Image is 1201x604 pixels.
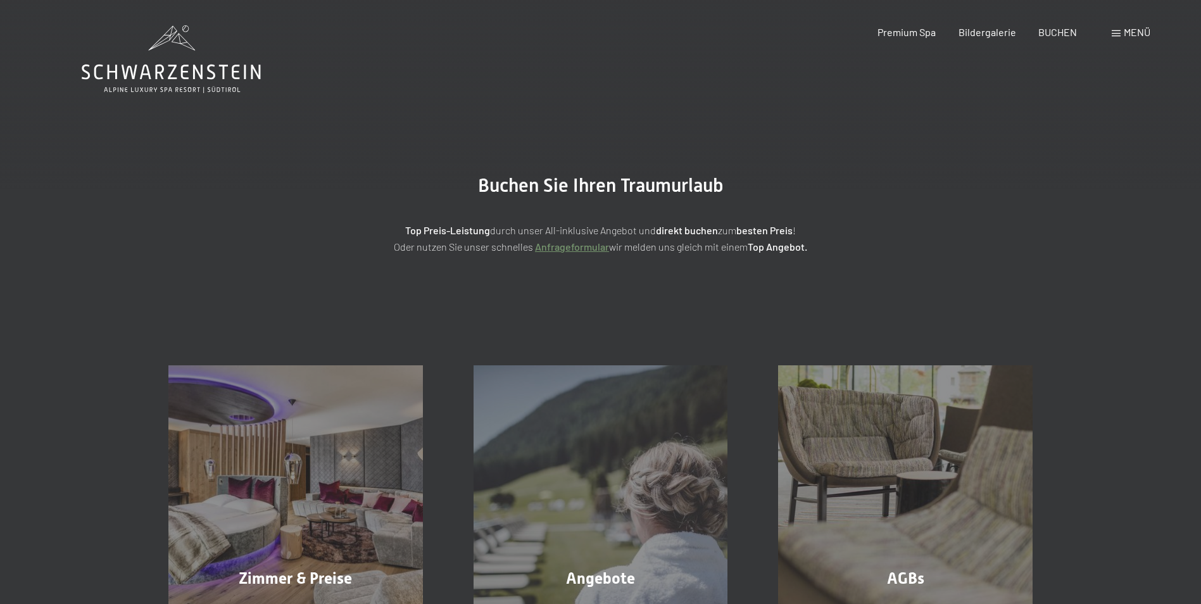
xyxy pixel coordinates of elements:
span: Zimmer & Preise [239,569,352,588]
span: AGBs [887,569,924,588]
span: Buchen Sie Ihren Traumurlaub [478,174,724,196]
strong: besten Preis [736,224,793,236]
strong: Top Angebot. [748,241,807,253]
a: Anfrageformular [535,241,609,253]
strong: Top Preis-Leistung [405,224,490,236]
span: Menü [1124,26,1150,38]
a: BUCHEN [1038,26,1077,38]
strong: direkt buchen [656,224,718,236]
a: Premium Spa [877,26,936,38]
a: Bildergalerie [959,26,1016,38]
p: durch unser All-inklusive Angebot und zum ! Oder nutzen Sie unser schnelles wir melden uns gleich... [284,222,917,255]
span: Angebote [566,569,635,588]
